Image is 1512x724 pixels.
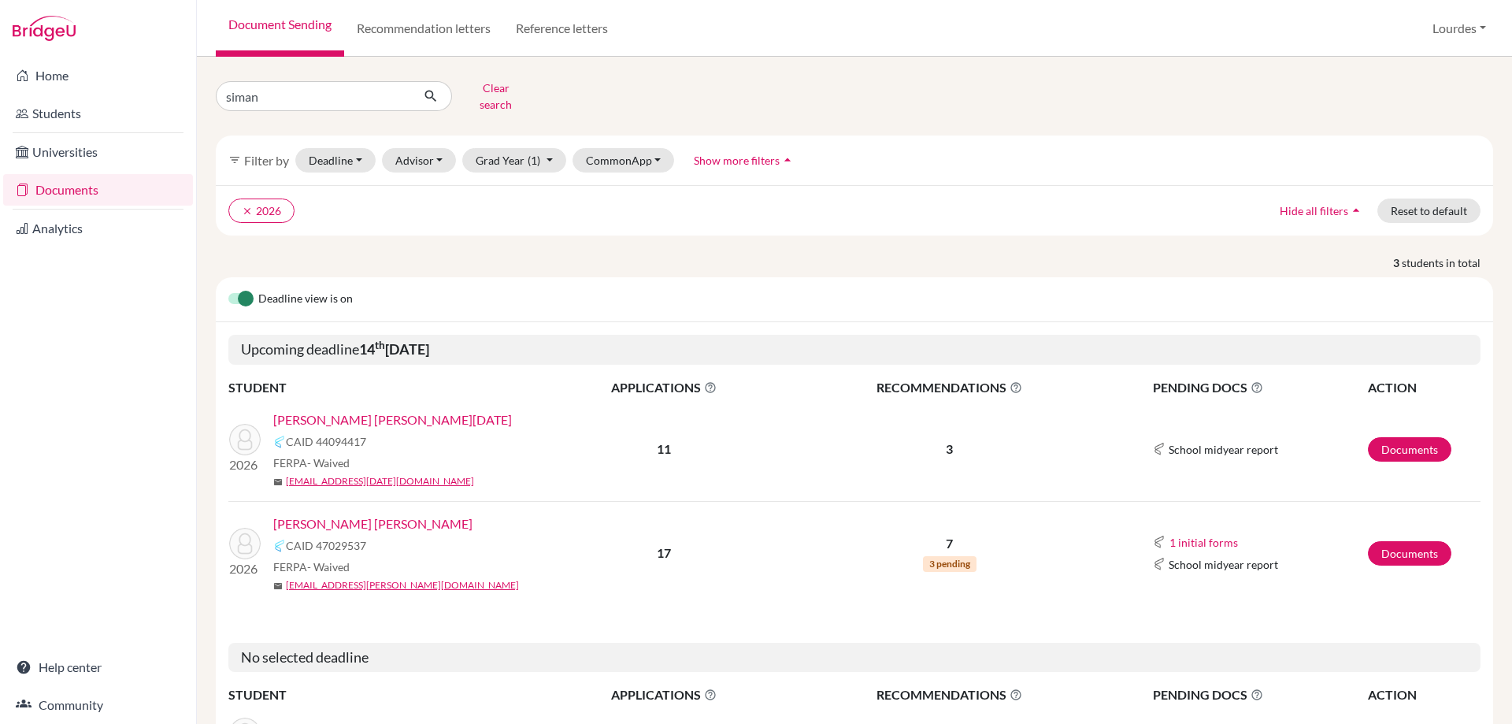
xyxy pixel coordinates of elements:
span: CAID 44094417 [286,433,366,450]
p: 2026 [229,559,261,578]
button: 1 initial forms [1169,533,1239,551]
p: 7 [785,534,1114,553]
span: FERPA [273,455,350,471]
span: School midyear report [1169,441,1278,458]
span: RECOMMENDATIONS [785,685,1114,704]
a: Help center [3,652,193,683]
span: - Waived [307,560,350,574]
span: RECOMMENDATIONS [785,378,1114,397]
span: Hide all filters [1280,204,1348,217]
img: Simán González, Lucia [229,424,261,455]
img: Common App logo [273,436,286,448]
button: Lourdes [1425,13,1493,43]
p: 2026 [229,455,261,474]
a: [PERSON_NAME] [PERSON_NAME][DATE] [273,410,512,429]
button: Reset to default [1377,199,1480,223]
strong: 3 [1393,254,1402,271]
h5: Upcoming deadline [228,335,1480,365]
span: FERPA [273,559,350,575]
button: Deadline [295,148,376,173]
span: APPLICATIONS [544,378,784,397]
img: Common App logo [1153,558,1165,570]
span: - Waived [307,456,350,470]
th: ACTION [1367,377,1480,398]
a: Universities [3,136,193,168]
i: arrow_drop_up [1348,202,1364,218]
span: School midyear report [1169,556,1278,573]
span: students in total [1402,254,1493,271]
button: Grad Year(1) [462,148,566,173]
b: 17 [657,545,671,560]
button: Clear search [452,76,539,117]
th: STUDENT [228,685,543,705]
a: Documents [3,174,193,206]
a: [EMAIL_ADDRESS][DATE][DOMAIN_NAME] [286,474,474,488]
span: mail [273,581,283,591]
button: Show more filtersarrow_drop_up [680,148,809,173]
a: Home [3,60,193,91]
span: (1) [528,154,540,167]
b: 11 [657,441,671,456]
button: clear2026 [228,199,295,223]
span: Deadline view is on [258,290,353,309]
span: PENDING DOCS [1153,378,1366,397]
a: [PERSON_NAME] [PERSON_NAME] [273,514,472,533]
button: Hide all filtersarrow_drop_up [1266,199,1377,223]
a: Analytics [3,213,193,244]
i: clear [242,206,253,217]
img: Common App logo [273,540,286,552]
p: 3 [785,440,1114,459]
span: APPLICATIONS [544,685,784,704]
input: Find student by name... [216,81,411,111]
a: [EMAIL_ADDRESS][PERSON_NAME][DOMAIN_NAME] [286,578,519,592]
img: Simán Safie, Nicole Marie [229,528,261,559]
span: CAID 47029537 [286,537,366,554]
span: PENDING DOCS [1153,685,1366,704]
a: Students [3,98,193,129]
img: Common App logo [1153,443,1165,455]
b: 14 [DATE] [359,340,429,358]
span: Show more filters [694,154,780,167]
a: Documents [1368,541,1451,566]
img: Bridge-U [13,16,76,41]
button: CommonApp [573,148,675,173]
i: filter_list [228,154,241,166]
th: STUDENT [228,377,543,398]
a: Documents [1368,437,1451,462]
span: mail [273,477,283,487]
th: ACTION [1367,685,1480,705]
span: Filter by [244,153,289,168]
i: arrow_drop_up [780,152,795,168]
button: Advisor [382,148,457,173]
img: Common App logo [1153,536,1165,548]
h5: No selected deadline [228,643,1480,673]
sup: th [375,339,385,351]
span: 3 pending [923,556,976,572]
a: Community [3,689,193,721]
